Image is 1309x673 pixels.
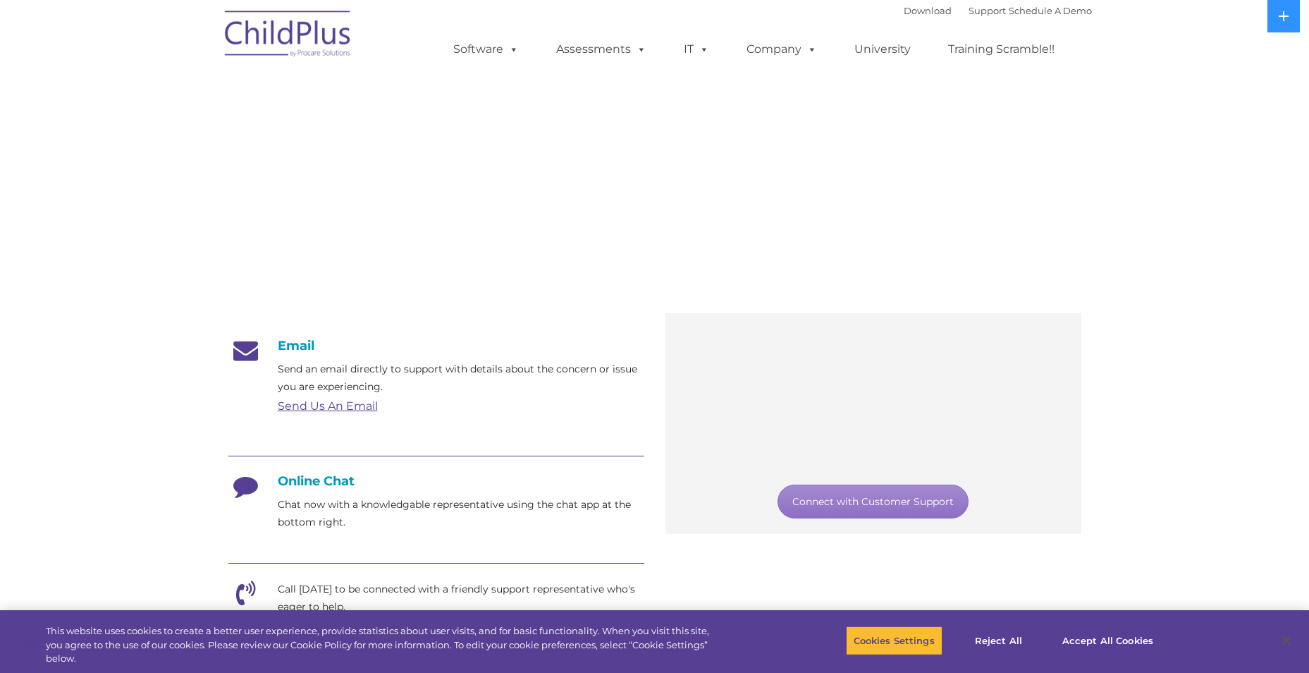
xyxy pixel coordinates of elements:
[934,35,1069,63] a: Training Scramble!!
[278,399,378,413] a: Send Us An Email
[1009,5,1092,16] a: Schedule A Demo
[278,360,644,396] p: Send an email directly to support with details about the concern or issue you are experiencing.
[778,485,969,519] a: Connect with Customer Support
[954,626,1043,655] button: Reject All
[670,35,723,63] a: IT
[278,581,644,616] p: Call [DATE] to be connected with a friendly support representative who's eager to help.
[1055,626,1161,655] button: Accept All Cookies
[439,35,533,63] a: Software
[969,5,1006,16] a: Support
[542,35,660,63] a: Assessments
[228,473,644,489] h4: Online Chat
[732,35,831,63] a: Company
[46,624,720,666] div: This website uses cookies to create a better user experience, provide statistics about user visit...
[846,626,942,655] button: Cookies Settings
[904,5,952,16] a: Download
[1271,625,1302,656] button: Close
[228,338,644,353] h4: Email
[218,1,359,71] img: ChildPlus by Procare Solutions
[904,5,1092,16] font: |
[278,496,644,531] p: Chat now with a knowledgable representative using the chat app at the bottom right.
[840,35,925,63] a: University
